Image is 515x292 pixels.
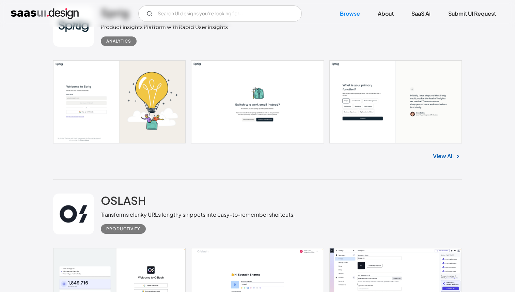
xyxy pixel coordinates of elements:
[101,194,146,211] a: OSLASH
[370,6,402,21] a: About
[101,211,295,219] div: Transforms clunky URLs lengthy snippets into easy-to-remember shortcuts.
[101,194,146,207] h2: OSLASH
[433,152,454,160] a: View All
[106,37,131,45] div: Analytics
[138,5,302,22] input: Search UI designs you're looking for...
[11,8,79,19] a: home
[332,6,368,21] a: Browse
[403,6,439,21] a: SaaS Ai
[138,5,302,22] form: Email Form
[440,6,504,21] a: Submit UI Request
[106,225,140,233] div: Productivity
